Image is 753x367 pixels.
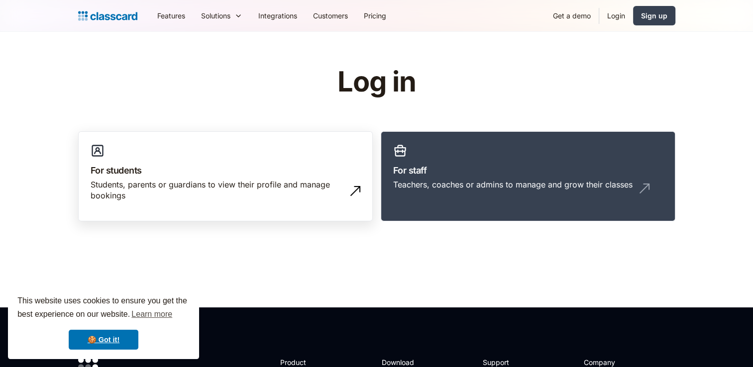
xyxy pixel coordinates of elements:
a: Get a demo [545,4,599,27]
h3: For staff [393,164,663,177]
a: Integrations [250,4,305,27]
div: cookieconsent [8,285,199,359]
a: home [78,9,137,23]
a: Customers [305,4,356,27]
div: Solutions [201,10,230,21]
a: dismiss cookie message [69,330,138,350]
a: Sign up [633,6,675,25]
a: learn more about cookies [130,307,174,322]
div: Solutions [193,4,250,27]
a: For staffTeachers, coaches or admins to manage and grow their classes [381,131,675,222]
div: Teachers, coaches or admins to manage and grow their classes [393,179,633,190]
span: This website uses cookies to ensure you get the best experience on our website. [17,295,190,322]
h3: For students [91,164,360,177]
div: Sign up [641,10,667,21]
a: For studentsStudents, parents or guardians to view their profile and manage bookings [78,131,373,222]
a: Features [149,4,193,27]
a: Login [599,4,633,27]
a: Pricing [356,4,394,27]
div: Students, parents or guardians to view their profile and manage bookings [91,179,340,201]
h1: Log in [218,67,535,97]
